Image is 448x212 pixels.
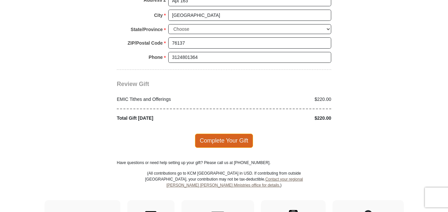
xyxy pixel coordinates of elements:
p: (All contributions go to KCM [GEOGRAPHIC_DATA] in USD. If contributing from outside [GEOGRAPHIC_D... [145,170,303,200]
strong: State/Province [131,25,163,34]
div: $220.00 [224,96,335,103]
strong: Phone [149,53,163,62]
div: Total Gift [DATE] [113,115,224,122]
span: Review Gift [117,81,149,87]
a: Contact your regional [PERSON_NAME] [PERSON_NAME] Ministries office for details. [166,177,303,188]
p: Have questions or need help setting up your gift? Please call us at [PHONE_NUMBER]. [117,160,331,166]
strong: City [154,11,163,20]
div: EMIC Tithes and Offerings [113,96,224,103]
span: Complete Your Gift [195,134,253,148]
div: $220.00 [224,115,335,122]
strong: ZIP/Postal Code [128,38,163,48]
